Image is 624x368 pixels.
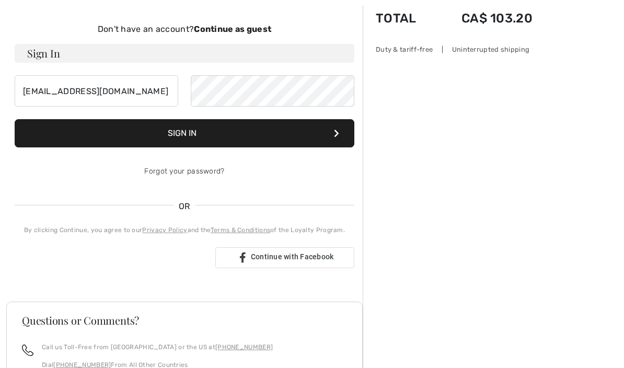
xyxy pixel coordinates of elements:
[15,23,354,36] div: Don't have an account?
[142,226,187,234] a: Privacy Policy
[15,246,207,269] div: Sign in with Google. Opens in new tab
[211,226,270,234] a: Terms & Conditions
[215,247,354,268] a: Continue with Facebook
[15,75,178,107] input: E-mail
[15,225,354,235] div: By clicking Continue, you agree to our and the of the Loyalty Program.
[251,252,334,261] span: Continue with Facebook
[22,315,347,326] h3: Questions or Comments?
[376,1,433,36] td: Total
[42,342,273,352] p: Call us Toll-Free from [GEOGRAPHIC_DATA] or the US at
[9,246,212,269] iframe: Sign in with Google Button
[215,343,273,351] a: [PHONE_NUMBER]
[194,24,271,34] strong: Continue as guest
[15,44,354,63] h3: Sign In
[174,200,195,213] span: OR
[15,119,354,147] button: Sign In
[22,344,33,356] img: call
[376,44,533,54] div: Duty & tariff-free | Uninterrupted shipping
[433,1,533,36] td: CA$ 103.20
[144,167,224,176] a: Forgot your password?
